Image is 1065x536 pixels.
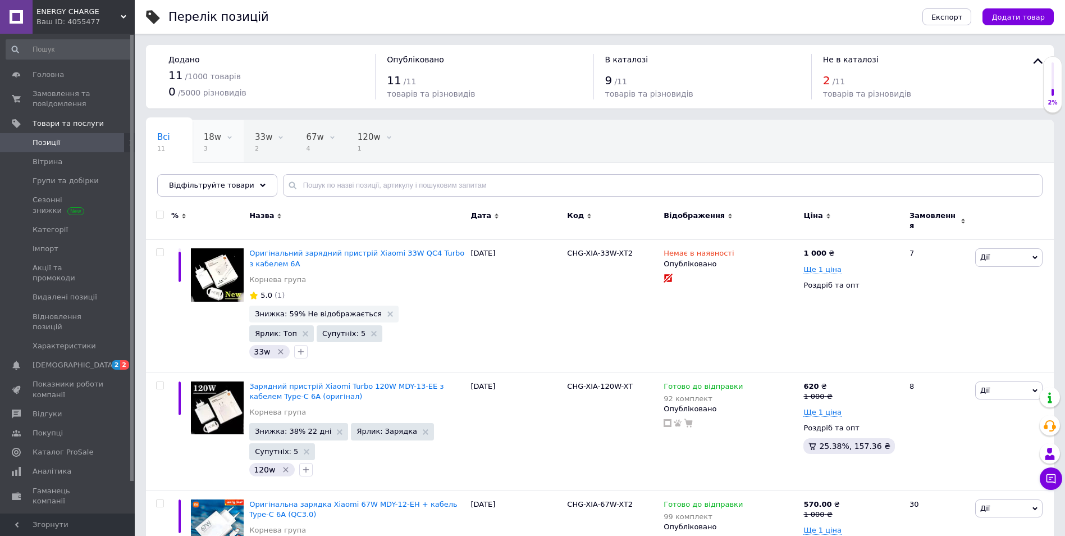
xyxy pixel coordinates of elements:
[664,259,798,269] div: Опубліковано
[36,7,121,17] span: ENERGY CHARGE
[33,292,97,302] span: Видалені позиції
[567,211,584,221] span: Код
[982,8,1054,25] button: Додати товар
[664,211,725,221] span: Відображення
[275,291,285,299] span: (1)
[664,382,743,394] span: Готово до відправки
[249,211,274,221] span: Назва
[178,88,246,97] span: / 5000 різновидів
[33,70,64,80] span: Головна
[33,263,104,283] span: Акції та промокоди
[1044,99,1062,107] div: 2%
[803,499,839,510] div: ₴
[664,404,798,414] div: Опубліковано
[33,176,99,186] span: Групи та добірки
[664,512,743,521] div: 99 комплект
[387,55,444,64] span: Опубліковано
[204,132,221,142] span: 18w
[33,138,60,148] span: Позиції
[249,500,457,519] a: Оригінальна зарядка Xiaomi 67W MDY-12-EH + кабель Type-C 6А (QC3.0)
[803,392,832,402] div: 1 000 ₴
[358,144,381,153] span: 1
[255,448,298,455] span: Супутніх: 5
[664,500,743,512] span: Готово до відправки
[255,144,272,153] span: 2
[980,253,990,261] span: Дії
[33,486,104,506] span: Гаманець компанії
[249,249,464,267] a: Оригінальний зарядний пристрій Xiaomi 33W QC4 Turbo з кабелем 6A
[168,85,176,98] span: 0
[33,466,71,476] span: Аналітика
[803,500,831,508] b: 570.00
[249,525,306,535] a: Корнева група
[470,211,491,221] span: Дата
[33,341,96,351] span: Характеристики
[249,382,444,401] a: Зарядний пристрій Xiaomi Turbo 120W MDY-13-EE з кабелем Type-C 6A (оригінал)
[191,248,244,301] img: Оригинальное зарядное устройство Xiaomi 33W QC4 с кабелем Type-C 6 ампер
[33,360,116,370] span: [DEMOGRAPHIC_DATA]
[387,74,401,87] span: 11
[255,428,331,435] span: Знижка: 38% 22 дні
[249,407,306,417] a: Корнева група
[168,11,269,23] div: Перелік позицій
[33,428,63,438] span: Покупці
[803,248,834,258] div: ₴
[255,310,382,317] span: Знижка: 59% Не відображається
[6,39,132,60] input: Пошук
[306,132,323,142] span: 67w
[276,347,285,356] svg: Видалити мітку
[255,330,297,337] span: Ярлик: Топ
[33,447,93,457] span: Каталог ProSale
[803,423,900,433] div: Роздріб та опт
[255,132,272,142] span: 33w
[803,211,822,221] span: Ціна
[404,77,417,86] span: / 11
[903,373,972,490] div: 8
[33,244,58,254] span: Імпорт
[322,330,365,337] span: Супутніх: 5
[33,225,68,235] span: Категорії
[605,55,648,64] span: В каталозі
[980,504,990,512] span: Дії
[833,77,845,86] span: / 11
[605,74,613,87] span: 9
[803,249,826,257] b: 1 000
[823,89,911,98] span: товарів та різновидів
[991,13,1045,21] span: Додати товар
[356,428,417,435] span: Ярлик: Зарядка
[249,275,306,285] a: Корнева група
[283,174,1043,197] input: Пошук по назві позиції, артикулу і пошуковим запитам
[803,265,842,274] span: Ще 1 ціна
[168,55,199,64] span: Додано
[254,465,275,474] span: 120w
[664,522,798,532] div: Опубліковано
[112,360,121,370] span: 2
[567,382,633,390] span: CHG-XIA-120W-XT
[120,360,129,370] span: 2
[803,381,832,392] div: ₴
[931,13,963,21] span: Експорт
[567,249,633,257] span: CHG-XIA-33W-XT2
[33,195,104,215] span: Сезонні знижки
[33,379,104,399] span: Показники роботи компанії
[33,312,104,332] span: Відновлення позицій
[664,249,734,261] span: Немає в наявності
[33,89,104,109] span: Замовлення та повідомлення
[204,144,221,153] span: 3
[819,442,890,451] span: 25.38%, 157.36 ₴
[168,69,182,82] span: 11
[36,17,135,27] div: Ваш ID: 4055477
[254,347,270,356] span: 33w
[169,181,254,189] span: Відфільтруйте товари
[157,175,189,185] span: Кабель
[803,280,900,290] div: Роздріб та опт
[903,240,972,373] div: 7
[387,89,475,98] span: товарів та різновидів
[468,240,564,373] div: [DATE]
[803,408,842,417] span: Ще 1 ціна
[980,386,990,394] span: Дії
[803,510,839,520] div: 1 000 ₴
[803,382,819,390] b: 620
